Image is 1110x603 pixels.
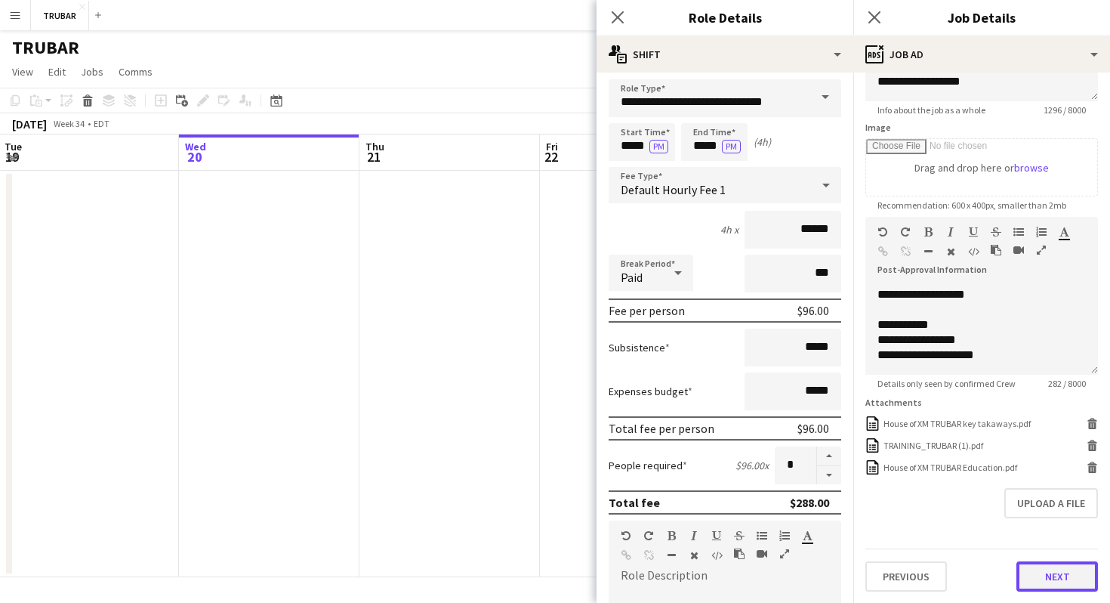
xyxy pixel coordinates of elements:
button: Ordered List [1036,226,1047,238]
div: [DATE] [12,116,47,131]
span: 282 / 8000 [1036,378,1098,389]
div: EDT [94,118,109,129]
span: 1296 / 8000 [1031,104,1098,116]
button: Paste as plain text [734,548,745,560]
button: Ordered List [779,530,790,542]
label: Subsistence [609,341,670,354]
button: Increase [817,447,841,466]
div: 4h x [720,223,738,237]
button: Underline [711,530,722,542]
h3: Job Details [853,8,1110,27]
span: Comms [119,65,153,79]
div: Total fee per person [609,421,714,436]
span: Week 34 [50,118,88,129]
div: Shift [597,36,853,73]
button: Redo [900,226,911,238]
span: 21 [363,148,384,165]
a: View [6,62,39,82]
label: Attachments [865,397,922,408]
button: Next [1016,561,1098,592]
span: View [12,65,33,79]
button: PM [722,140,741,153]
button: Italic [945,226,956,238]
button: Undo [621,530,631,542]
button: Clear Formatting [945,246,956,258]
button: Horizontal Line [923,246,933,258]
label: People required [609,459,687,472]
button: PM [649,140,668,153]
button: Insert video [1013,244,1024,256]
button: Unordered List [757,530,767,542]
button: Previous [865,561,947,592]
button: Text Color [802,530,812,542]
div: $288.00 [790,495,829,510]
h3: Role Details [597,8,853,27]
span: Wed [185,140,206,153]
a: Jobs [75,62,109,82]
button: Fullscreen [779,548,790,560]
span: Edit [48,65,66,79]
a: Edit [42,62,72,82]
span: Fri [546,140,558,153]
div: House of XM TRUBAR Education.pdf [883,462,1017,473]
span: 22 [544,148,558,165]
button: Upload a file [1004,488,1098,518]
button: Bold [666,530,677,542]
button: Fullscreen [1036,244,1047,256]
button: Insert video [757,548,767,560]
span: 19 [2,148,22,165]
button: Unordered List [1013,226,1024,238]
button: HTML Code [711,549,722,561]
span: Default Hourly Fee 1 [621,182,726,197]
button: Redo [643,530,654,542]
button: Text Color [1059,226,1069,238]
button: Paste as plain text [991,244,1001,256]
span: 20 [183,148,206,165]
span: Tue [5,140,22,153]
button: Italic [689,530,699,542]
div: Total fee [609,495,660,510]
button: Horizontal Line [666,549,677,561]
label: Expenses budget [609,385,692,398]
span: Details only seen by confirmed Crew [865,378,1028,389]
button: HTML Code [968,246,979,258]
button: Underline [968,226,979,238]
div: Fee per person [609,303,685,318]
button: Clear Formatting [689,549,699,561]
span: Jobs [81,65,103,79]
span: Info about the job as a whole [865,104,997,116]
div: $96.00 [797,421,829,436]
div: $96.00 [797,303,829,318]
div: (4h) [754,135,771,149]
button: Decrease [817,466,841,485]
div: Job Ad [853,36,1110,73]
button: Bold [923,226,933,238]
button: Undo [877,226,888,238]
button: Strikethrough [991,226,1001,238]
button: TRUBAR [31,1,89,30]
div: TRAINING_TRUBAR (1).pdf [883,440,983,451]
div: $96.00 x [735,459,769,472]
span: Paid [621,270,643,285]
div: House of XM TRUBAR key takaways.pdf [883,418,1031,429]
h1: TRUBAR [12,36,79,59]
span: Recommendation: 600 x 400px, smaller than 2mb [865,199,1078,211]
a: Comms [113,62,159,82]
span: Thu [365,140,384,153]
button: Strikethrough [734,530,745,542]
